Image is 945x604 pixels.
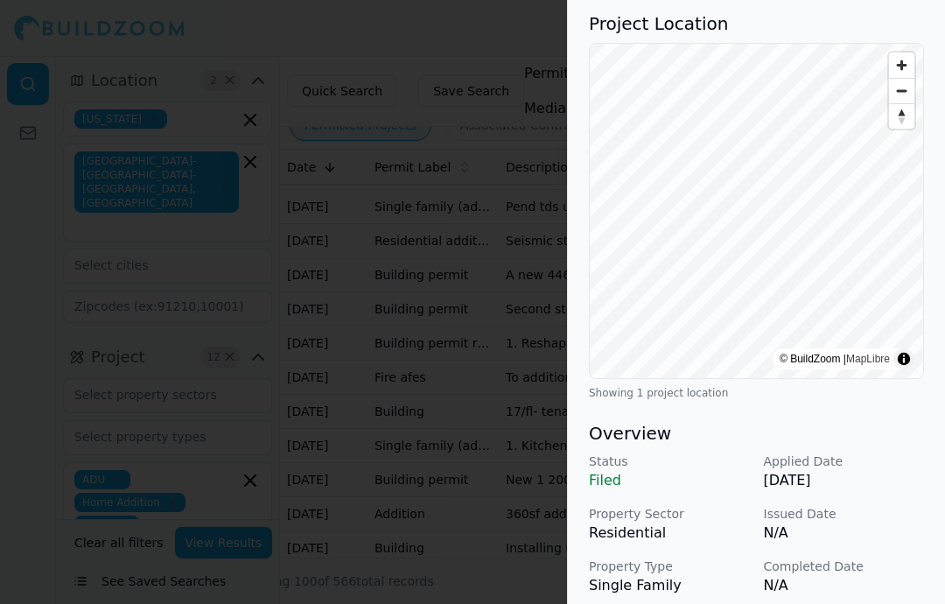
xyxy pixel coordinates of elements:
p: Applied Date [764,453,925,470]
button: Zoom out [889,78,914,103]
p: Residential [589,523,750,544]
h3: Overview [589,421,924,446]
p: Property Type [589,558,750,575]
button: Zoom in [889,53,914,78]
summary: Toggle attribution [893,348,914,369]
canvas: Map [590,44,923,378]
p: N/A [764,523,925,544]
p: [DATE] [764,470,925,491]
p: Status [589,453,750,470]
p: Filed [589,470,750,491]
p: Single Family [589,575,750,596]
div: © BuildZoom | [780,350,890,368]
h3: Project Location [589,11,924,36]
p: Completed Date [764,558,925,575]
p: Issued Date [764,505,925,523]
p: Property Sector [589,505,750,523]
div: Showing 1 project location [589,386,924,400]
p: N/A [764,575,925,596]
button: Reset bearing to north [889,103,914,129]
a: MapLibre [846,353,890,365]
